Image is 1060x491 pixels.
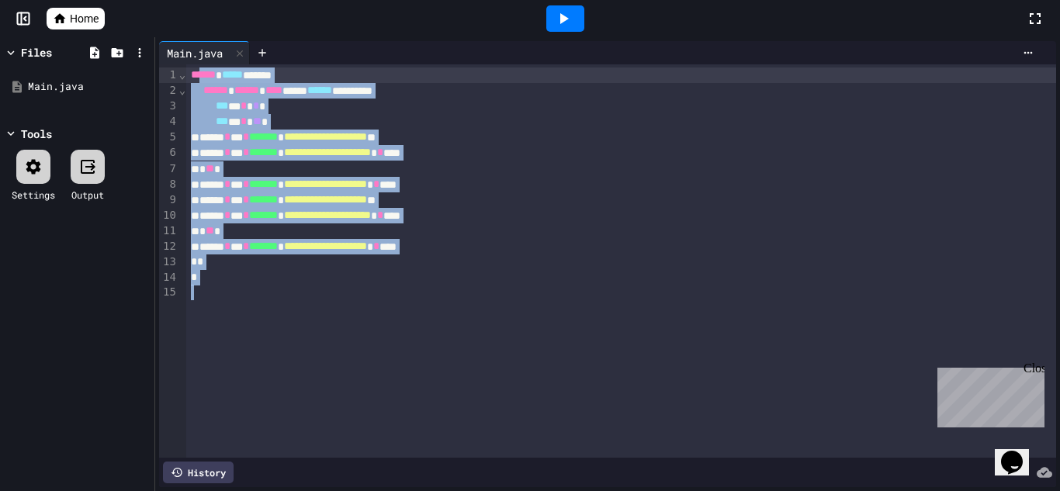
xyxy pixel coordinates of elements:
div: 3 [159,99,178,114]
div: Chat with us now!Close [6,6,107,99]
div: 14 [159,270,178,285]
span: Fold line [178,68,186,81]
div: 6 [159,145,178,161]
div: 8 [159,177,178,192]
div: History [163,462,234,483]
div: 11 [159,223,178,239]
div: 13 [159,254,178,270]
div: Files [21,44,52,61]
div: 1 [159,67,178,83]
div: 5 [159,130,178,145]
div: Main.java [159,45,230,61]
iframe: chat widget [995,429,1044,475]
div: 12 [159,239,178,254]
div: 15 [159,285,178,300]
span: Home [70,11,99,26]
div: 9 [159,192,178,208]
div: Settings [12,188,55,202]
span: Fold line [178,84,186,96]
iframe: chat widget [931,361,1044,427]
div: Tools [21,126,52,142]
div: 7 [159,161,178,177]
div: Main.java [28,79,149,95]
div: 4 [159,114,178,130]
div: 2 [159,83,178,99]
a: Home [47,8,105,29]
div: Output [71,188,104,202]
div: Main.java [159,41,250,64]
div: 10 [159,208,178,223]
